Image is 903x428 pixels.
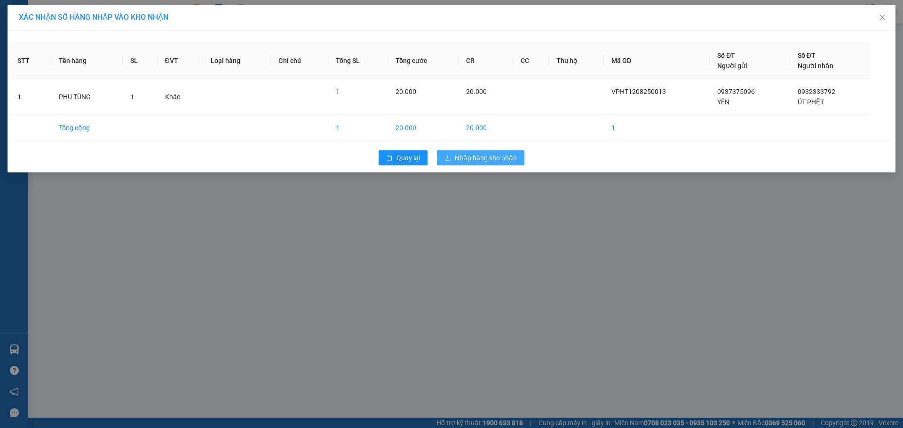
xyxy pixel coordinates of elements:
td: 20.000 [388,115,459,141]
span: 0932333792 [798,88,835,95]
th: Thu hộ [549,43,604,79]
button: Close [869,5,895,31]
td: 20.000 [459,115,513,141]
span: 20.000 [466,88,487,95]
th: CR [459,43,513,79]
td: 1 [604,115,710,141]
li: [STREET_ADDRESS][PERSON_NAME]. [GEOGRAPHIC_DATA], Tỉnh [GEOGRAPHIC_DATA] [88,23,393,35]
span: VPHT1208250013 [611,88,666,95]
th: ĐVT [158,43,203,79]
span: 1 [336,88,340,95]
button: downloadNhập hàng kho nhận [437,150,524,165]
th: Tổng SL [328,43,388,79]
th: CC [513,43,549,79]
th: Loại hàng [203,43,271,79]
td: Khác [158,79,203,115]
span: XÁC NHẬN SỐ HÀNG NHẬP VÀO KHO NHẬN [19,13,168,22]
span: rollback [386,155,393,162]
th: Tổng cước [388,43,459,79]
img: logo.jpg [12,12,59,59]
li: Hotline: 1900 8153 [88,35,393,47]
b: GỬI : PV Gò Dầu [12,68,105,84]
th: Tên hàng [51,43,123,79]
span: ÚT PHỆT [798,98,824,106]
span: Người nhận [798,62,833,70]
th: Ghi chú [271,43,328,79]
th: SL [123,43,157,79]
span: Số ĐT [717,52,735,59]
span: Nhập hàng kho nhận [455,153,517,163]
span: Số ĐT [798,52,816,59]
span: 0937375096 [717,88,755,95]
span: download [444,155,451,162]
td: Tổng cộng [51,115,123,141]
td: PHỤ TÙNG [51,79,123,115]
span: close [879,14,886,21]
span: YẾN [717,98,729,106]
td: 1 [10,79,51,115]
span: 1 [130,93,134,101]
th: Mã GD [604,43,710,79]
td: 1 [328,115,388,141]
span: Quay lại [396,153,420,163]
th: STT [10,43,51,79]
span: Người gửi [717,62,747,70]
span: 20.000 [396,88,416,95]
button: rollbackQuay lại [379,150,428,165]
